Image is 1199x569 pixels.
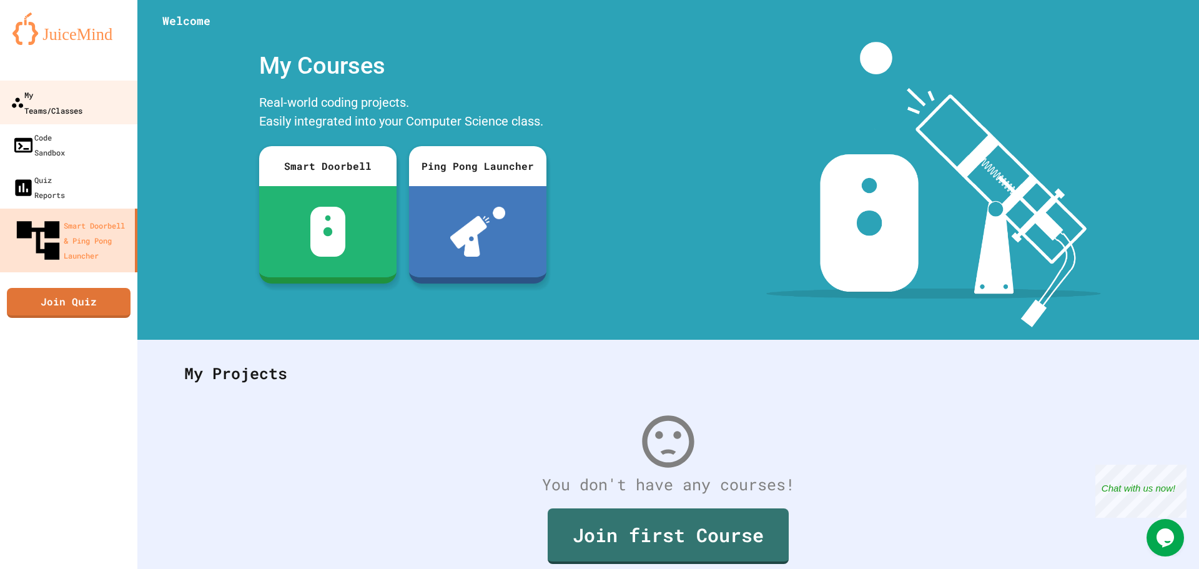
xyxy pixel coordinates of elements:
a: Join first Course [548,508,789,564]
div: Ping Pong Launcher [409,146,546,186]
div: You don't have any courses! [172,473,1165,497]
img: logo-orange.svg [12,12,125,45]
div: Quiz Reports [12,172,65,202]
img: banner-image-my-projects.png [766,42,1101,327]
a: Join Quiz [7,288,131,318]
div: Code Sandbox [12,130,65,160]
div: Smart Doorbell [259,146,397,186]
img: sdb-white.svg [310,207,346,257]
div: My Projects [172,349,1165,398]
div: Smart Doorbell & Ping Pong Launcher [12,215,130,266]
iframe: chat widget [1147,519,1187,557]
div: My Courses [253,42,553,90]
div: My Teams/Classes [11,87,82,117]
div: Real-world coding projects. Easily integrated into your Computer Science class. [253,90,553,137]
img: ppl-with-ball.png [450,207,506,257]
iframe: chat widget [1095,465,1187,518]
